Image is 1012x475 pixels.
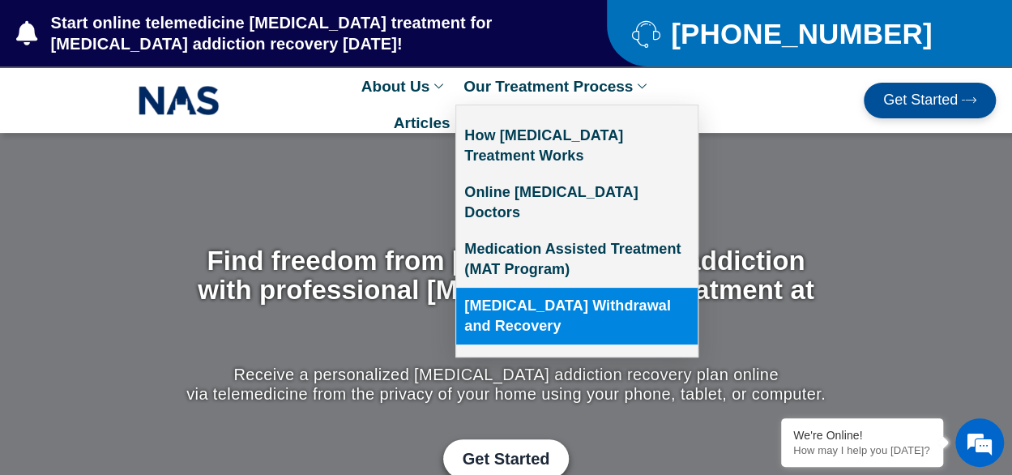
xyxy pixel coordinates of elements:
[456,118,698,174] a: How [MEDICAL_DATA] Treatment Works
[456,231,698,288] a: Medication Assisted Treatment (MAT Program)
[456,174,698,231] a: Online [MEDICAL_DATA] Doctors
[353,68,455,105] a: About Us
[182,246,830,335] h1: Find freedom from [MEDICAL_DATA] addiction with professional [MEDICAL_DATA] treatment at home
[386,105,459,141] a: Articles
[16,12,542,54] a: Start online telemedicine [MEDICAL_DATA] treatment for [MEDICAL_DATA] addiction recovery [DATE]!
[793,429,931,442] div: We're Online!
[667,24,932,44] span: [PHONE_NUMBER]
[455,68,659,105] a: Our Treatment Process
[793,444,931,456] p: How may I help you today?
[47,12,543,54] span: Start online telemedicine [MEDICAL_DATA] treatment for [MEDICAL_DATA] addiction recovery [DATE]!
[139,82,220,119] img: NAS_email_signature-removebg-preview.png
[864,83,996,118] a: Get Started
[463,449,550,469] span: Get Started
[456,288,698,344] a: [MEDICAL_DATA] Withdrawal and Recovery
[631,19,971,48] a: [PHONE_NUMBER]
[883,92,958,109] span: Get Started
[182,365,830,404] p: Receive a personalized [MEDICAL_DATA] addiction recovery plan online via telemedicine from the pr...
